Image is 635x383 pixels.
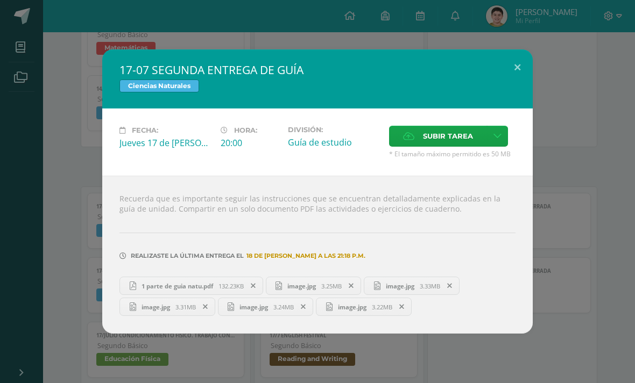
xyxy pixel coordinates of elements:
h2: 17-07 SEGUNDA ENTREGA DE GUÍA [119,62,516,77]
span: Remover entrega [342,280,361,292]
div: Recuerda que es importante seguir las instrucciones que se encuentran detalladamente explicadas e... [102,176,533,334]
span: Hora: [234,126,257,134]
a: image.jpg 3.22MB [316,298,412,316]
span: Remover entrega [244,280,263,292]
span: Remover entrega [196,301,215,313]
div: Guía de estudio [288,136,380,148]
span: 3.22MB [372,303,392,311]
label: División: [288,126,380,134]
span: * El tamaño máximo permitido es 50 MB [389,149,516,158]
div: Jueves 17 de [PERSON_NAME] [119,137,212,149]
span: Ciencias Naturales [119,80,199,92]
span: Realizaste la última entrega el [131,252,244,259]
a: image.jpg 3.24MB [218,298,314,316]
div: 20:00 [221,137,279,149]
button: Close (Esc) [502,49,533,86]
a: 1 parte de guia natu.pdf 132.23KB [119,277,263,295]
span: image.jpg [333,303,372,311]
span: Remover entrega [294,301,313,313]
span: Remover entrega [393,301,411,313]
span: Subir tarea [423,126,473,146]
a: image.jpg 3.31MB [119,298,215,316]
span: 3.25MB [321,282,342,290]
span: image.jpg [282,282,321,290]
span: image.jpg [380,282,420,290]
span: Remover entrega [441,280,459,292]
span: image.jpg [234,303,273,311]
span: image.jpg [136,303,175,311]
span: Fecha: [132,126,158,134]
a: image.jpg 3.33MB [364,277,460,295]
a: image.jpg 3.25MB [266,277,362,295]
span: 3.24MB [273,303,294,311]
span: 3.33MB [420,282,440,290]
span: 3.31MB [175,303,196,311]
span: 132.23KB [218,282,244,290]
span: 1 parte de guia natu.pdf [136,282,218,290]
span: 18 DE [PERSON_NAME] A LAS 21:18 p.m. [244,256,365,256]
